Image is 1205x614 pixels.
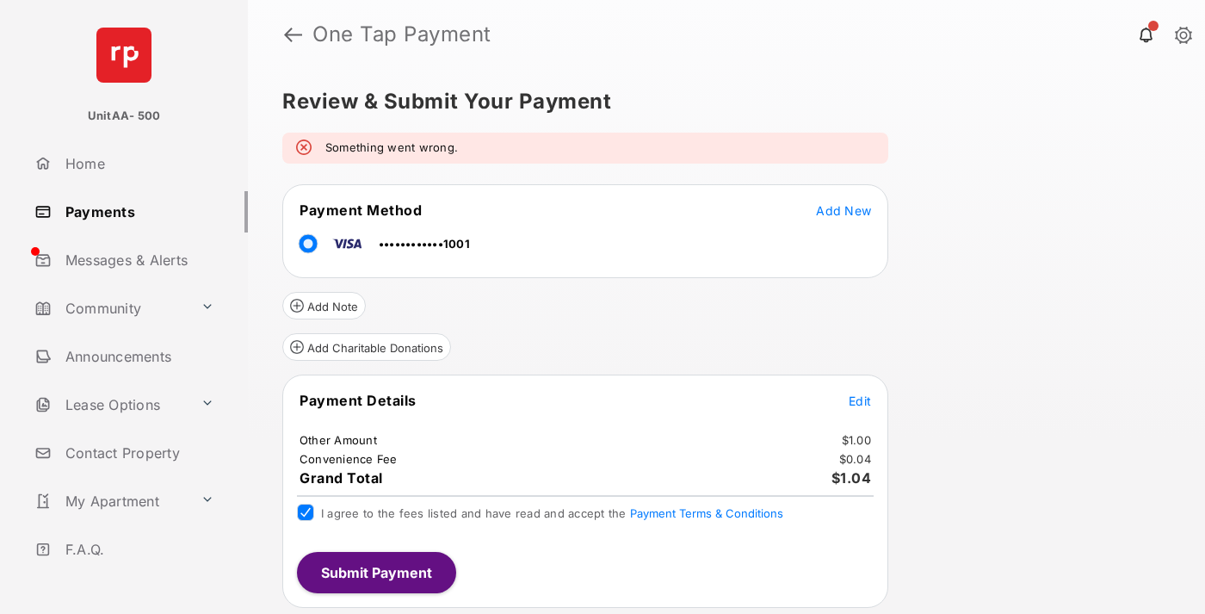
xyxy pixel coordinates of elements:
td: Convenience Fee [299,451,399,467]
a: Announcements [28,336,248,377]
p: UnitAA- 500 [88,108,161,125]
a: My Apartment [28,481,194,522]
a: Lease Options [28,384,194,425]
span: Payment Method [300,202,422,219]
span: $1.04 [831,469,872,487]
a: Contact Property [28,432,248,474]
span: I agree to the fees listed and have read and accept the [321,506,783,520]
td: $0.04 [838,451,872,467]
td: Other Amount [299,432,378,448]
a: Community [28,288,194,329]
span: Edit [849,394,871,408]
button: Add New [816,202,871,219]
a: F.A.Q. [28,529,248,570]
button: Add Charitable Donations [282,333,451,361]
em: Something went wrong. [325,140,458,157]
button: I agree to the fees listed and have read and accept the [630,506,783,520]
span: Grand Total [300,469,383,487]
button: Submit Payment [297,552,456,593]
a: Payments [28,191,248,233]
td: $1.00 [841,432,872,448]
span: Payment Details [300,392,417,409]
a: Messages & Alerts [28,239,248,281]
span: Add New [816,203,871,218]
button: Add Note [282,292,366,319]
button: Edit [849,392,871,409]
strong: One Tap Payment [312,24,491,45]
a: Home [28,143,248,184]
h5: Review & Submit Your Payment [282,91,1157,112]
img: svg+xml;base64,PHN2ZyB4bWxucz0iaHR0cDovL3d3dy53My5vcmcvMjAwMC9zdmciIHdpZHRoPSI2NCIgaGVpZ2h0PSI2NC... [96,28,151,83]
span: ••••••••••••1001 [379,237,470,251]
